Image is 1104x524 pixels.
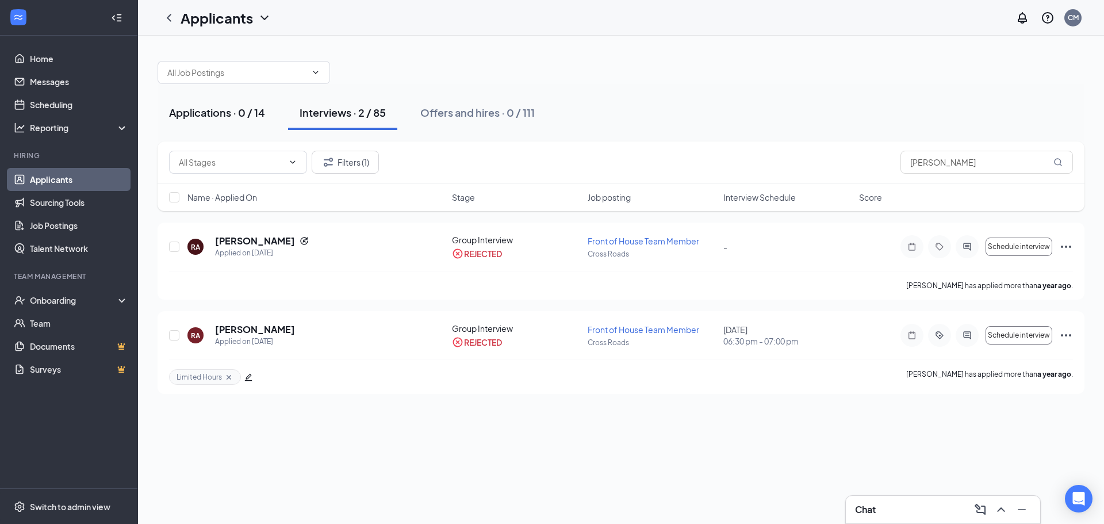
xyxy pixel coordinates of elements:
svg: ActiveChat [960,331,974,340]
div: Group Interview [452,323,581,334]
div: Team Management [14,271,126,281]
span: Schedule interview [988,243,1050,251]
button: Minimize [1013,500,1031,519]
p: Cross Roads [588,249,716,259]
a: Job Postings [30,214,128,237]
input: All Stages [179,156,283,169]
svg: Notifications [1015,11,1029,25]
svg: Minimize [1015,503,1029,517]
span: edit [244,373,252,381]
h5: [PERSON_NAME] [215,323,295,336]
svg: Filter [321,155,335,169]
svg: ChevronDown [288,158,297,167]
div: REJECTED [464,248,502,259]
svg: ChevronDown [311,68,320,77]
a: Scheduling [30,93,128,116]
a: DocumentsCrown [30,335,128,358]
h1: Applicants [181,8,253,28]
a: Talent Network [30,237,128,260]
button: Schedule interview [986,238,1052,256]
div: Hiring [14,151,126,160]
div: [DATE] [723,324,852,347]
svg: ActiveTag [933,331,946,340]
svg: QuestionInfo [1041,11,1055,25]
svg: Collapse [111,12,122,24]
input: All Job Postings [167,66,306,79]
span: Schedule interview [988,331,1050,339]
svg: Ellipses [1059,328,1073,342]
svg: MagnifyingGlass [1053,158,1063,167]
span: - [723,242,727,252]
svg: Note [905,242,919,251]
button: Schedule interview [986,326,1052,345]
p: Cross Roads [588,338,716,347]
span: Front of House Team Member [588,236,699,246]
button: ChevronUp [992,500,1010,519]
svg: WorkstreamLogo [13,12,24,23]
span: Interview Schedule [723,192,796,203]
svg: Note [905,331,919,340]
input: Search in interviews [900,151,1073,174]
b: a year ago [1037,370,1071,378]
a: Team [30,312,128,335]
a: Applicants [30,168,128,191]
div: RA [191,242,200,252]
div: Applied on [DATE] [215,247,309,259]
p: [PERSON_NAME] has applied more than . [906,281,1073,290]
div: Group Interview [452,234,581,246]
svg: ActiveChat [960,242,974,251]
svg: UserCheck [14,294,25,306]
svg: Tag [933,242,946,251]
span: Stage [452,192,475,203]
div: Applied on [DATE] [215,336,295,347]
a: Home [30,47,128,70]
b: a year ago [1037,281,1071,290]
div: REJECTED [464,336,502,348]
svg: ComposeMessage [973,503,987,517]
a: Sourcing Tools [30,191,128,214]
div: Onboarding [30,294,118,306]
a: SurveysCrown [30,358,128,381]
div: Open Intercom Messenger [1065,485,1092,512]
div: Offers and hires · 0 / 111 [420,105,535,120]
span: Score [859,192,882,203]
span: Job posting [588,192,631,203]
svg: Cross [224,373,233,382]
svg: ChevronUp [994,503,1008,517]
a: Messages [30,70,128,93]
svg: Settings [14,501,25,512]
button: ComposeMessage [971,500,990,519]
h3: Chat [855,503,876,516]
span: Front of House Team Member [588,324,699,335]
div: CM [1068,13,1079,22]
button: Filter Filters (1) [312,151,379,174]
div: RA [191,331,200,341]
p: [PERSON_NAME] has applied more than . [906,369,1073,385]
span: Limited Hours [177,372,222,382]
svg: ChevronDown [258,11,271,25]
div: Interviews · 2 / 85 [300,105,386,120]
svg: Analysis [14,122,25,133]
svg: ChevronLeft [162,11,176,25]
h5: [PERSON_NAME] [215,235,295,247]
svg: CrossCircle [452,336,463,348]
span: Name · Applied On [187,192,257,203]
div: Switch to admin view [30,501,110,512]
svg: CrossCircle [452,248,463,259]
svg: Reapply [300,236,309,246]
svg: Ellipses [1059,240,1073,254]
span: 06:30 pm - 07:00 pm [723,335,852,347]
div: Applications · 0 / 14 [169,105,265,120]
div: Reporting [30,122,129,133]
